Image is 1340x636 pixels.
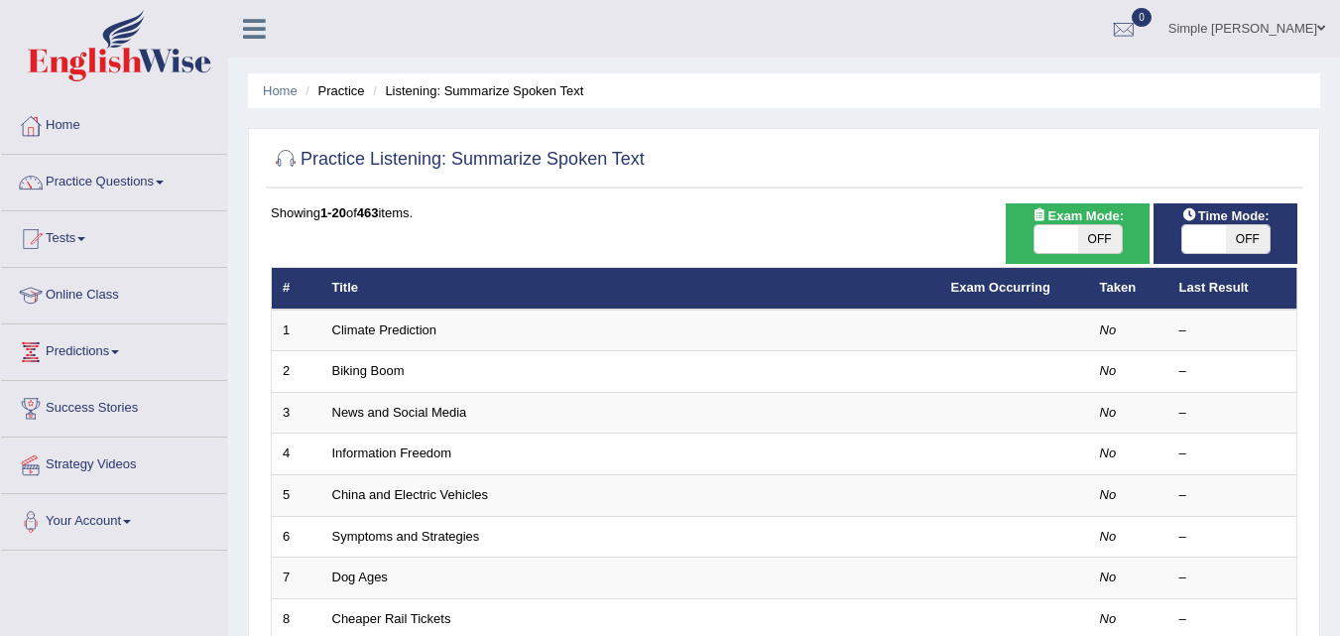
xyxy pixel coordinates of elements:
[332,611,451,626] a: Cheaper Rail Tickets
[1179,445,1286,463] div: –
[271,203,1297,222] div: Showing of items.
[1174,205,1278,226] span: Time Mode:
[272,268,321,310] th: #
[1100,611,1117,626] em: No
[332,363,405,378] a: Biking Boom
[332,570,388,584] a: Dog Ages
[1100,445,1117,460] em: No
[357,205,379,220] b: 463
[272,558,321,599] td: 7
[332,445,452,460] a: Information Freedom
[1100,322,1117,337] em: No
[271,145,645,175] h2: Practice Listening: Summarize Spoken Text
[1168,268,1297,310] th: Last Result
[1179,486,1286,505] div: –
[272,475,321,517] td: 5
[1100,529,1117,544] em: No
[1226,225,1270,253] span: OFF
[1,211,227,261] a: Tests
[1179,528,1286,547] div: –
[1,155,227,204] a: Practice Questions
[332,529,480,544] a: Symptoms and Strategies
[1078,225,1122,253] span: OFF
[1179,321,1286,340] div: –
[1179,362,1286,381] div: –
[1179,569,1286,587] div: –
[1,381,227,431] a: Success Stories
[272,392,321,434] td: 3
[272,516,321,558] td: 6
[1,268,227,318] a: Online Class
[1006,203,1150,264] div: Show exams occurring in exams
[1132,8,1152,27] span: 0
[1,324,227,374] a: Predictions
[1179,610,1286,629] div: –
[272,434,321,475] td: 4
[272,351,321,393] td: 2
[272,310,321,351] td: 1
[321,268,940,310] th: Title
[301,81,364,100] li: Practice
[332,487,489,502] a: China and Electric Vehicles
[1100,405,1117,420] em: No
[332,322,437,337] a: Climate Prediction
[320,205,346,220] b: 1-20
[951,280,1050,295] a: Exam Occurring
[1089,268,1168,310] th: Taken
[1,98,227,148] a: Home
[1100,487,1117,502] em: No
[1100,570,1117,584] em: No
[1,494,227,544] a: Your Account
[332,405,467,420] a: News and Social Media
[1,438,227,487] a: Strategy Videos
[1100,363,1117,378] em: No
[263,83,298,98] a: Home
[368,81,583,100] li: Listening: Summarize Spoken Text
[1024,205,1131,226] span: Exam Mode:
[1179,404,1286,423] div: –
